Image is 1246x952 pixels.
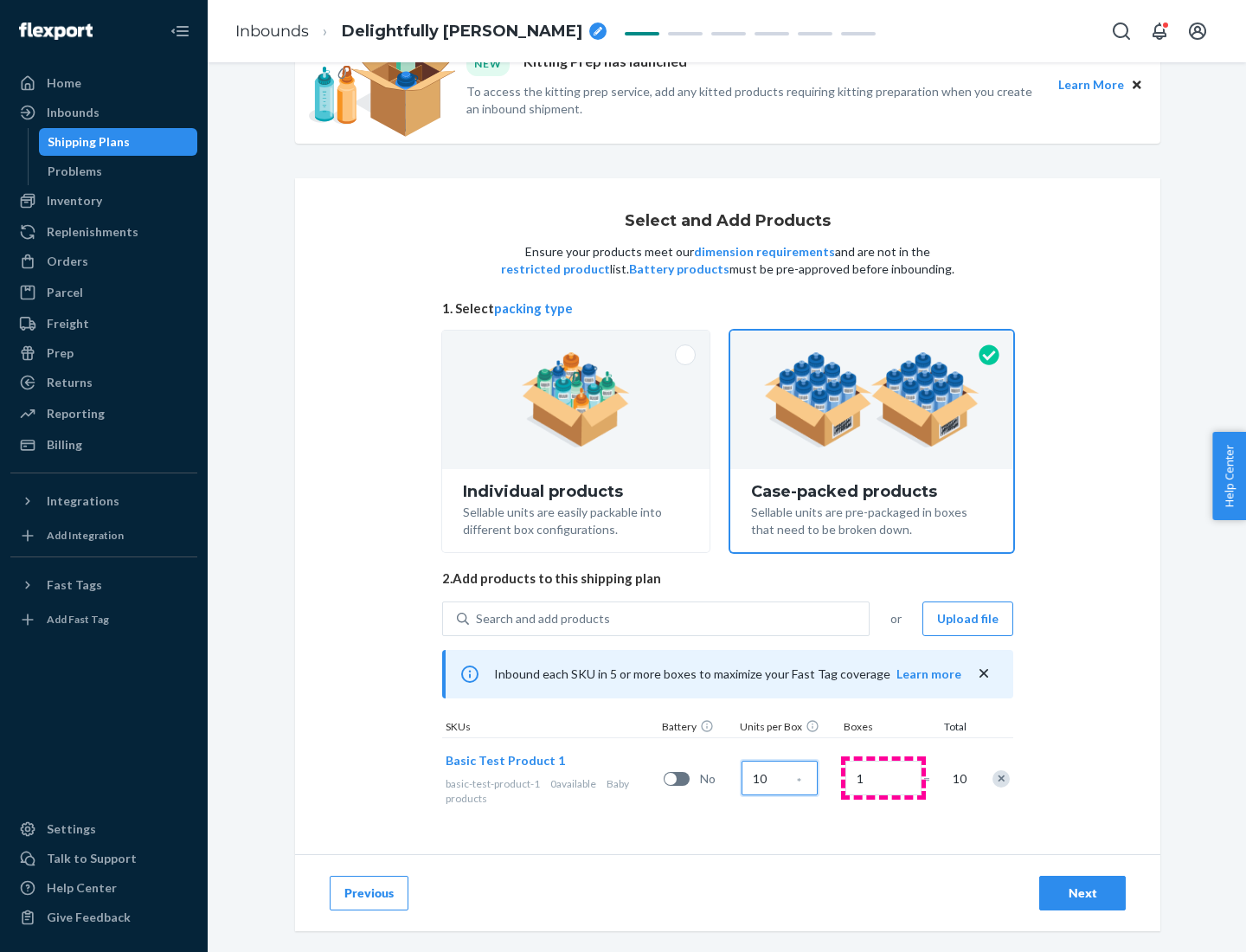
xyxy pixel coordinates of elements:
[47,528,124,543] div: Add Integration
[1127,75,1146,94] button: Close
[751,500,992,538] div: Sellable units are pre-packaged in boxes that need to be broken down.
[463,483,689,500] div: Individual products
[48,133,130,151] div: Shipping Plans
[751,483,992,500] div: Case-packed products
[330,876,408,910] button: Previous
[476,610,610,627] div: Search and add products
[10,606,197,634] a: Add Fast Tag
[742,761,818,795] input: Case Quantity
[764,352,979,447] img: case-pack.59cecea509d18c883b923b81aeac6d0b.png
[700,770,735,788] span: No
[48,163,102,180] div: Problems
[927,719,970,737] div: Total
[10,279,197,306] a: Parcel
[47,104,100,121] div: Inbounds
[10,339,197,367] a: Prep
[896,666,961,683] button: Learn more
[1180,14,1215,48] button: Open account menu
[222,6,620,57] ol: breadcrumbs
[10,69,197,97] a: Home
[47,74,81,92] div: Home
[10,400,197,428] a: Reporting
[10,218,197,246] a: Replenishments
[501,261,610,278] button: restricted product
[47,374,93,391] div: Returns
[522,352,630,447] img: individual-pack.facf35554cb0f1810c75b2bd6df2d64e.png
[47,284,83,301] div: Parcel
[446,753,565,768] span: Basic Test Product 1
[1104,14,1139,48] button: Open Search Box
[992,770,1010,788] div: Remove Item
[10,571,197,599] button: Fast Tags
[47,405,105,422] div: Reporting
[625,213,831,230] h1: Select and Add Products
[658,719,736,737] div: Battery
[47,492,119,510] div: Integrations
[47,576,102,594] div: Fast Tags
[922,601,1013,636] button: Upload file
[47,253,88,270] div: Orders
[47,909,131,926] div: Give Feedback
[10,904,197,931] button: Give Feedback
[499,243,956,278] p: Ensure your products meet our and are not in the list. must be pre-approved before inbounding.
[47,436,82,453] div: Billing
[47,192,102,209] div: Inventory
[550,777,596,790] span: 0 available
[342,21,582,43] span: Delightfully Jolly Swallow
[1142,14,1177,48] button: Open notifications
[10,187,197,215] a: Inventory
[235,22,309,41] a: Inbounds
[163,14,197,48] button: Close Navigation
[10,310,197,338] a: Freight
[890,610,902,627] span: or
[39,128,198,156] a: Shipping Plans
[446,752,565,769] button: Basic Test Product 1
[466,83,1043,118] p: To access the kitting prep service, add any kitted products requiring kitting preparation when yo...
[10,487,197,515] button: Integrations
[47,612,109,627] div: Add Fast Tag
[10,99,197,126] a: Inbounds
[494,299,573,318] button: packing type
[840,719,927,737] div: Boxes
[10,522,197,550] a: Add Integration
[446,777,540,790] span: basic-test-product-1
[1212,432,1246,520] button: Help Center
[10,248,197,275] a: Orders
[923,770,941,788] span: =
[10,845,197,872] a: Talk to Support
[47,820,96,838] div: Settings
[442,650,1013,698] div: Inbound each SKU in 5 or more boxes to maximize your Fast Tag coverage
[466,52,510,75] div: NEW
[1039,876,1126,910] button: Next
[10,815,197,843] a: Settings
[446,776,657,806] div: Baby products
[949,770,967,788] span: 10
[442,569,1013,588] span: 2. Add products to this shipping plan
[47,879,117,897] div: Help Center
[1058,75,1124,94] button: Learn More
[845,761,922,795] input: Number of boxes
[629,261,729,278] button: Battery products
[10,874,197,902] a: Help Center
[47,850,137,867] div: Talk to Support
[10,431,197,459] a: Billing
[47,344,74,362] div: Prep
[975,665,992,683] button: close
[442,719,658,737] div: SKUs
[19,23,93,40] img: Flexport logo
[47,223,138,241] div: Replenishments
[47,315,89,332] div: Freight
[39,158,198,185] a: Problems
[736,719,840,737] div: Units per Box
[10,369,197,396] a: Returns
[1054,884,1111,902] div: Next
[463,500,689,538] div: Sellable units are easily packable into different box configurations.
[442,299,1013,318] span: 1. Select
[694,243,835,261] button: dimension requirements
[523,52,687,75] p: Kitting Prep has launched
